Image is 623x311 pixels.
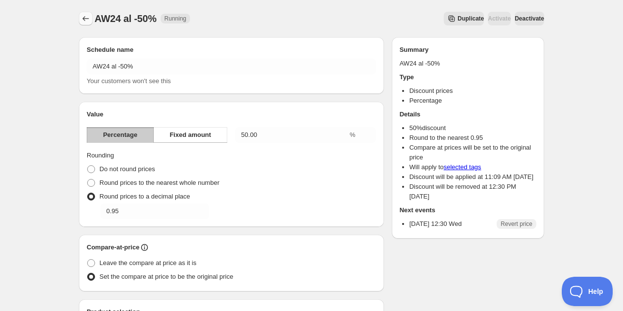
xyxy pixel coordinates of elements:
li: Will apply to [409,162,536,172]
span: Leave the compare at price as it is [99,259,196,267]
p: [DATE] 12:30 Wed [409,219,462,229]
li: Compare at prices will be set to the original price [409,143,536,162]
span: Percentage [103,130,137,140]
span: Your customers won't see this [87,77,171,85]
li: 50 % discount [409,123,536,133]
span: AW24 al -50% [95,13,157,24]
button: Deactivate [515,12,544,25]
h2: Details [400,110,536,119]
span: Revert price [501,220,532,228]
li: Percentage [409,96,536,106]
span: Rounding [87,152,114,159]
li: Round to the nearest 0.95 [409,133,536,143]
li: Discount will be applied at 11:09 AM [DATE] [409,172,536,182]
span: Deactivate [515,15,544,22]
h2: Compare-at-price [87,243,140,252]
h2: Schedule name [87,45,376,55]
iframe: Toggle Customer Support [562,277,613,306]
span: Running [165,15,187,22]
span: Round prices to the nearest whole number [99,179,219,186]
button: Schedules [79,12,93,25]
span: Set the compare at price to be the original price [99,273,233,280]
span: % [350,131,356,138]
span: Fixed amount [169,130,211,140]
span: Round prices to a decimal place [99,193,190,200]
a: selected tags [444,163,481,171]
button: Fixed amount [153,127,227,143]
li: Discount will be removed at 12:30 PM [DATE] [409,182,536,201]
h2: Next events [400,205,536,215]
h2: Summary [400,45,536,55]
span: Duplicate [457,15,484,22]
li: Discount prices [409,86,536,96]
p: AW24 al -50% [400,59,536,68]
button: Percentage [87,127,154,143]
span: Do not round prices [99,165,155,173]
h2: Value [87,110,376,119]
button: Secondary action label [444,12,484,25]
h2: Type [400,72,536,82]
